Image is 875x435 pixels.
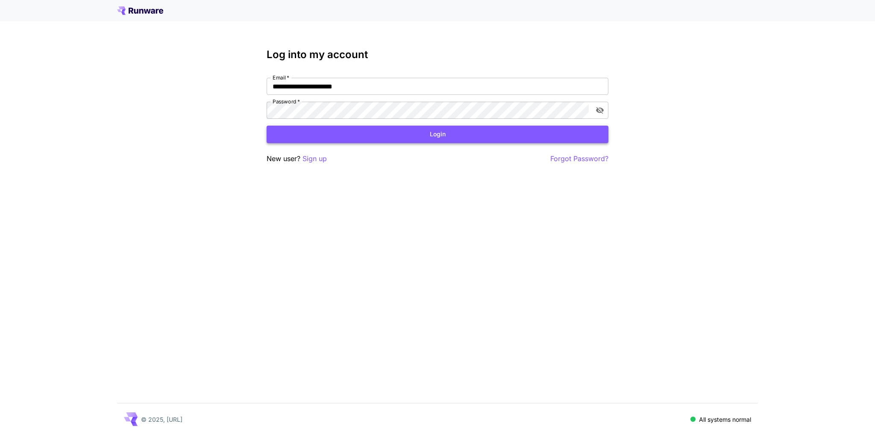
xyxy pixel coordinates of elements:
button: Forgot Password? [550,153,608,164]
button: Sign up [302,153,327,164]
label: Password [273,98,300,105]
p: New user? [267,153,327,164]
p: All systems normal [699,415,751,424]
button: Login [267,126,608,143]
p: © 2025, [URL] [141,415,182,424]
label: Email [273,74,289,81]
button: toggle password visibility [592,103,608,118]
h3: Log into my account [267,49,608,61]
